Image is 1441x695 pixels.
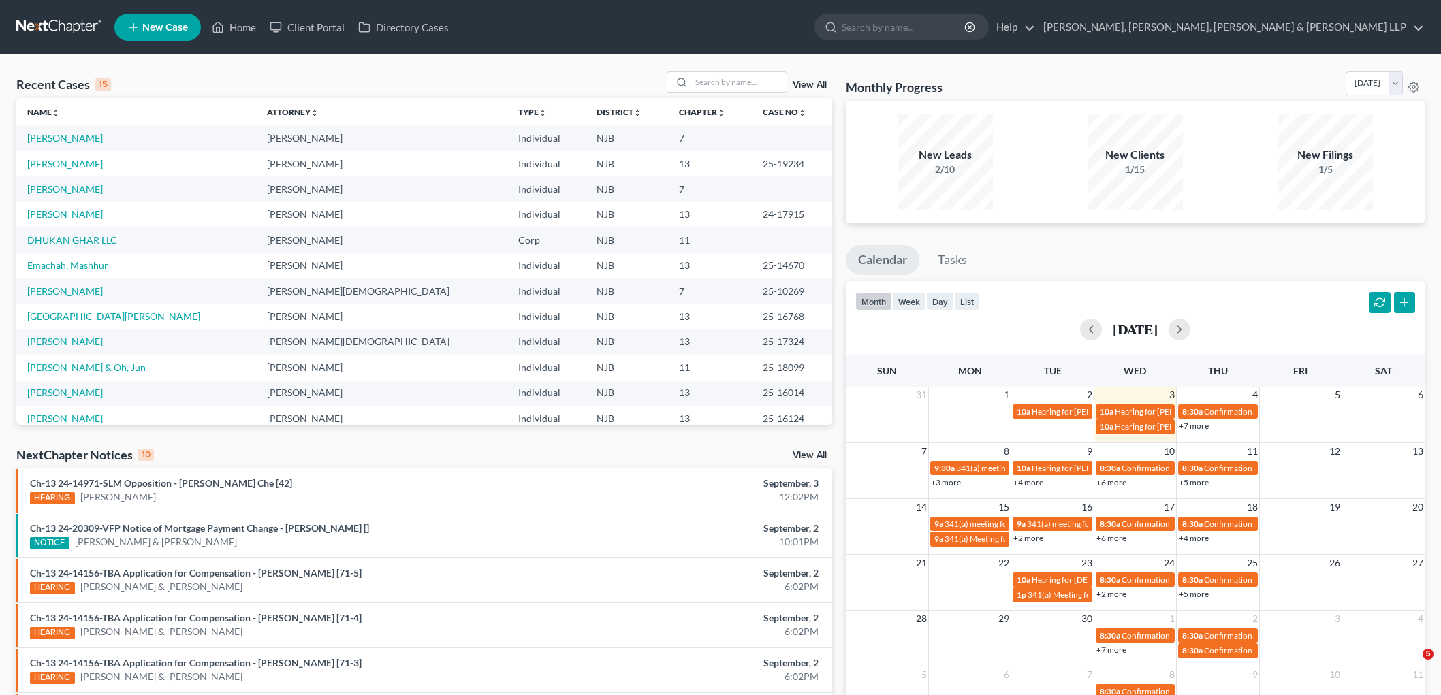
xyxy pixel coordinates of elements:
span: 4 [1416,611,1425,627]
span: 29 [997,611,1011,627]
a: +5 more [1179,477,1209,487]
td: NJB [586,176,668,201]
span: 23 [1080,555,1094,571]
span: Thu [1208,365,1228,376]
a: +7 more [1096,645,1126,655]
span: 8:30a [1100,463,1120,473]
td: [PERSON_NAME] [256,381,507,406]
td: [PERSON_NAME] [256,202,507,227]
div: 1/5 [1278,163,1373,176]
span: 6 [1416,387,1425,403]
div: 1/15 [1088,163,1183,176]
td: 25-19234 [752,151,832,176]
span: Confirmation hearing for [PERSON_NAME] [1204,463,1359,473]
span: 8:30a [1182,406,1203,417]
a: Directory Cases [351,15,456,39]
div: New Clients [1088,147,1183,163]
div: 6:02PM [565,670,819,683]
a: [PERSON_NAME] [27,132,103,144]
td: Corp [507,227,586,253]
span: Mon [958,365,982,376]
a: Emachah, Mashhur [27,259,108,271]
td: 13 [668,329,752,355]
a: +7 more [1179,421,1209,431]
td: [PERSON_NAME][DEMOGRAPHIC_DATA] [256,278,507,304]
a: View All [793,80,827,90]
a: Home [205,15,263,39]
div: 10 [138,449,154,461]
span: 8 [1168,666,1176,683]
div: HEARING [30,492,75,504]
td: [PERSON_NAME] [256,125,507,150]
td: 25-16014 [752,381,832,406]
td: NJB [586,355,668,380]
span: 14 [915,499,928,515]
a: Case Nounfold_more [763,107,806,117]
span: 1p [1017,589,1026,600]
span: 8:30a [1100,519,1120,529]
div: September, 2 [565,611,819,625]
span: 17 [1162,499,1176,515]
div: New Filings [1278,147,1373,163]
span: Hearing for [DEMOGRAPHIC_DATA] et [PERSON_NAME] et al [1032,575,1253,585]
div: September, 2 [565,566,819,580]
span: 8:30a [1182,575,1203,585]
td: Individual [507,355,586,380]
a: +5 more [1179,589,1209,599]
span: 18 [1246,499,1259,515]
div: September, 3 [565,476,819,490]
td: 24-17915 [752,202,832,227]
a: DHUKAN GHAR LLC [27,234,117,246]
td: Individual [507,381,586,406]
span: 1 [1168,611,1176,627]
button: day [926,292,954,310]
span: 7 [920,443,928,459]
span: 9 [1251,666,1259,683]
a: [PERSON_NAME] & Oh, Jun [27,361,146,373]
a: [PERSON_NAME] [80,490,156,504]
td: Individual [507,329,586,355]
span: 10 [1162,443,1176,459]
a: [PERSON_NAME] & [PERSON_NAME] [80,670,242,683]
a: Attorneyunfold_more [267,107,319,117]
td: Individual [507,202,586,227]
span: 1 [1002,387,1011,403]
span: 31 [915,387,928,403]
span: 21 [915,555,928,571]
div: 2/10 [898,163,993,176]
span: 10a [1100,421,1113,432]
span: 341(a) Meeting for [PERSON_NAME] Al Karalih & [PERSON_NAME] [945,534,1185,544]
td: 13 [668,202,752,227]
span: 12 [1328,443,1342,459]
span: 28 [915,611,928,627]
span: 5 [1333,387,1342,403]
td: NJB [586,202,668,227]
td: 13 [668,151,752,176]
td: 25-16124 [752,406,832,431]
td: Individual [507,253,586,278]
a: +3 more [931,477,961,487]
td: 7 [668,176,752,201]
span: 9a [934,519,943,529]
a: [PERSON_NAME] [27,336,103,347]
a: [PERSON_NAME], [PERSON_NAME], [PERSON_NAME] & [PERSON_NAME] LLP [1036,15,1424,39]
td: Individual [507,151,586,176]
span: 16 [1080,499,1094,515]
td: 25-14670 [752,253,832,278]
span: 19 [1328,499,1342,515]
span: 13 [1411,443,1425,459]
span: 8:30a [1100,575,1120,585]
td: 11 [668,227,752,253]
a: Ch-13 24-14971-SLM Opposition - [PERSON_NAME] Che [42] [30,477,292,489]
span: 8 [1002,443,1011,459]
span: Confirmation Hearing for [PERSON_NAME] [1122,463,1278,473]
span: 341(a) meeting for [PERSON_NAME] [1027,519,1158,529]
td: NJB [586,227,668,253]
button: list [954,292,980,310]
a: Tasks [925,245,979,275]
td: 13 [668,304,752,329]
span: 9 [1086,443,1094,459]
div: HEARING [30,672,75,684]
a: View All [793,451,827,460]
td: 25-10269 [752,278,832,304]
